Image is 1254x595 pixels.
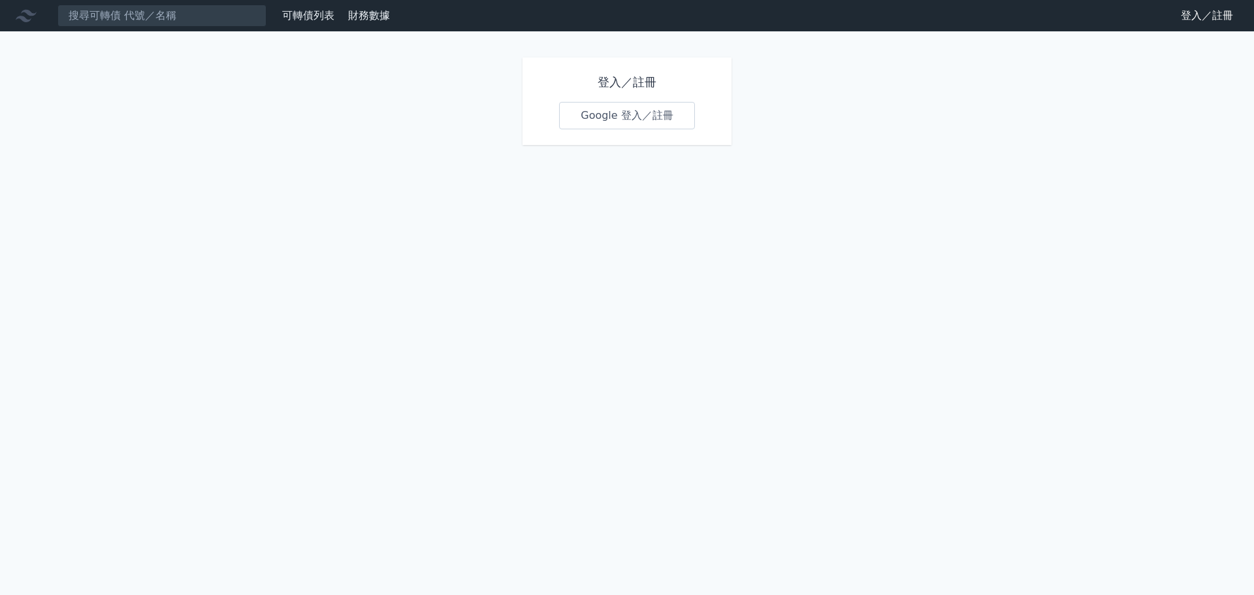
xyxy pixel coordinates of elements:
input: 搜尋可轉債 代號／名稱 [57,5,266,27]
a: 可轉債列表 [282,9,334,22]
a: 登入／註冊 [1170,5,1244,26]
a: Google 登入／註冊 [559,102,695,129]
h1: 登入／註冊 [559,73,695,91]
a: 財務數據 [348,9,390,22]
